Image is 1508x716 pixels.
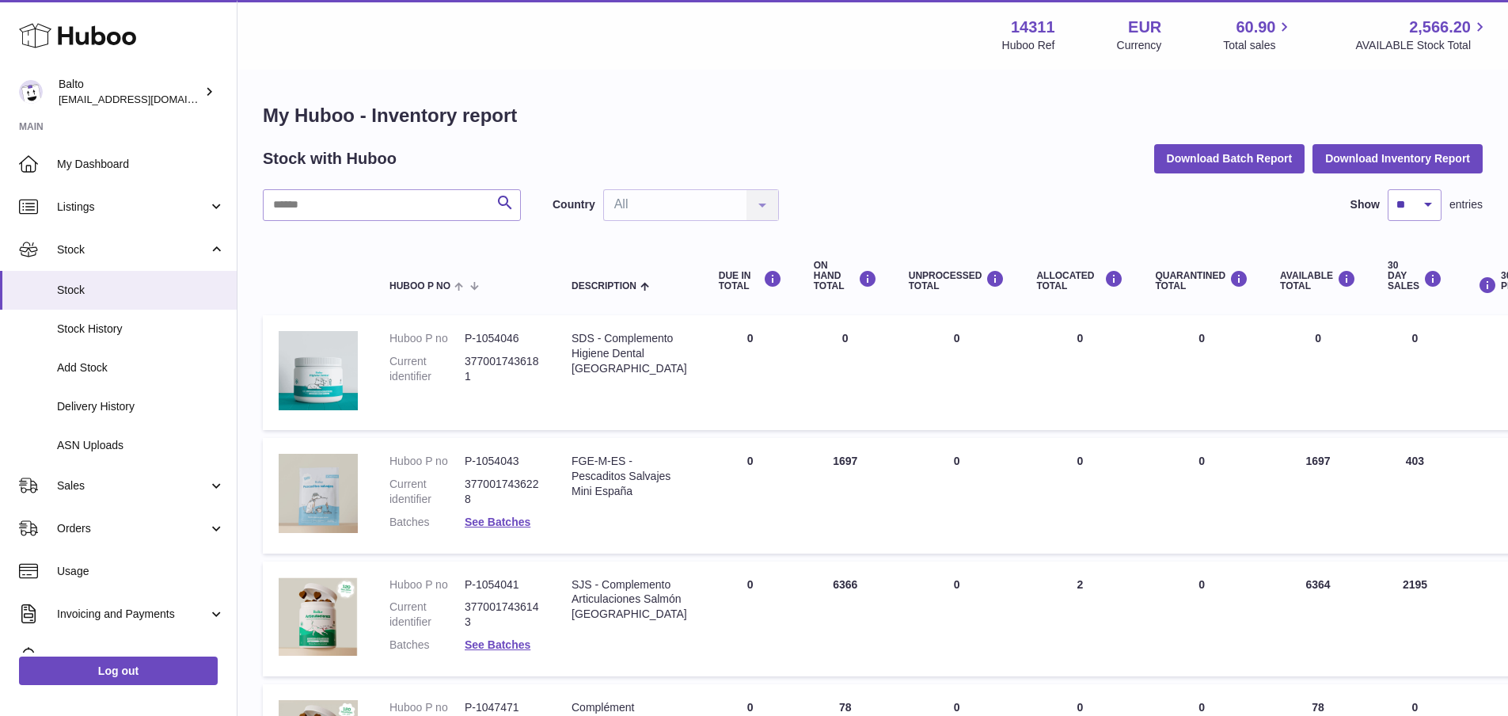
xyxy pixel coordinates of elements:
[893,562,1021,677] td: 0
[1355,17,1489,53] a: 2,566.20 AVAILABLE Stock Total
[465,577,540,592] dd: P-1054041
[1264,438,1372,554] td: 1697
[279,577,358,657] img: product image
[57,283,225,298] span: Stock
[465,516,530,528] a: See Batches
[1154,144,1305,173] button: Download Batch Report
[1372,562,1458,677] td: 2195
[59,93,233,105] span: [EMAIL_ADDRESS][DOMAIN_NAME]
[1388,261,1442,292] div: 30 DAY SALES
[719,270,782,291] div: DUE IN TOTAL
[798,315,893,430] td: 0
[389,700,465,715] dt: Huboo P no
[279,331,358,410] img: product image
[1198,455,1205,467] span: 0
[465,477,540,507] dd: 3770017436228
[389,577,465,592] dt: Huboo P no
[57,521,208,536] span: Orders
[389,515,465,530] dt: Batches
[57,200,208,215] span: Listings
[1198,578,1205,591] span: 0
[57,607,208,622] span: Invoicing and Payments
[1449,197,1483,212] span: entries
[798,562,893,677] td: 6366
[1036,270,1123,291] div: ALLOCATED Total
[279,454,358,533] img: product image
[389,477,465,507] dt: Current identifier
[57,478,208,493] span: Sales
[57,360,225,375] span: Add Stock
[465,331,540,346] dd: P-1054046
[893,315,1021,430] td: 0
[57,649,225,665] span: Cases
[572,281,636,291] span: Description
[1117,38,1162,53] div: Currency
[57,157,225,172] span: My Dashboard
[1223,17,1293,53] a: 60.90 Total sales
[1011,17,1055,38] strong: 14311
[703,562,798,677] td: 0
[909,270,1005,291] div: UNPROCESSED Total
[1020,438,1139,554] td: 0
[893,438,1021,554] td: 0
[1198,332,1205,345] span: 0
[57,242,208,257] span: Stock
[389,331,465,346] dt: Huboo P no
[1264,315,1372,430] td: 0
[57,564,225,579] span: Usage
[1350,197,1380,212] label: Show
[572,577,687,623] div: SJS - Complemento Articulaciones Salmón [GEOGRAPHIC_DATA]
[465,354,540,384] dd: 3770017436181
[19,80,43,104] img: ops@balto.fr
[1020,562,1139,677] td: 2
[465,600,540,630] dd: 3770017436143
[1355,38,1489,53] span: AVAILABLE Stock Total
[1372,315,1458,430] td: 0
[389,354,465,384] dt: Current identifier
[1128,17,1161,38] strong: EUR
[389,600,465,630] dt: Current identifier
[798,438,893,554] td: 1697
[572,454,687,499] div: FGE-M-ES - Pescaditos Salvajes Mini España
[1020,315,1139,430] td: 0
[389,638,465,653] dt: Batches
[59,77,201,107] div: Balto
[57,322,225,337] span: Stock History
[572,331,687,376] div: SDS - Complemento Higiene Dental [GEOGRAPHIC_DATA]
[263,148,397,169] h2: Stock with Huboo
[263,103,1483,128] h1: My Huboo - Inventory report
[389,281,450,291] span: Huboo P no
[1280,270,1356,291] div: AVAILABLE Total
[57,399,225,414] span: Delivery History
[1002,38,1055,53] div: Huboo Ref
[1198,701,1205,714] span: 0
[1223,38,1293,53] span: Total sales
[1312,144,1483,173] button: Download Inventory Report
[703,315,798,430] td: 0
[57,438,225,453] span: ASN Uploads
[465,638,530,651] a: See Batches
[389,454,465,469] dt: Huboo P no
[814,261,877,292] div: ON HAND Total
[1372,438,1458,554] td: 403
[465,454,540,469] dd: P-1054043
[1264,562,1372,677] td: 6364
[19,657,218,685] a: Log out
[703,438,798,554] td: 0
[553,197,595,212] label: Country
[1155,270,1248,291] div: QUARANTINED Total
[1236,17,1275,38] span: 60.90
[1409,17,1471,38] span: 2,566.20
[465,700,540,715] dd: P-1047471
